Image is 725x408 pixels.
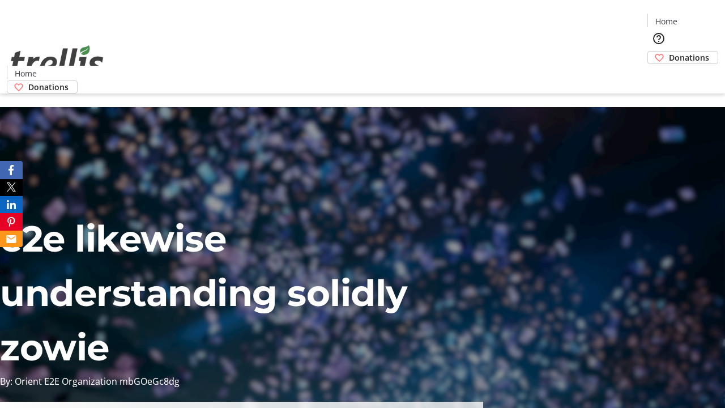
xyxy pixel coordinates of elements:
[648,15,684,27] a: Home
[647,64,670,87] button: Cart
[7,67,44,79] a: Home
[669,52,709,63] span: Donations
[15,67,37,79] span: Home
[28,81,69,93] span: Donations
[655,15,677,27] span: Home
[7,80,78,93] a: Donations
[647,27,670,50] button: Help
[7,33,108,90] img: Orient E2E Organization mbGOeGc8dg's Logo
[647,51,718,64] a: Donations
